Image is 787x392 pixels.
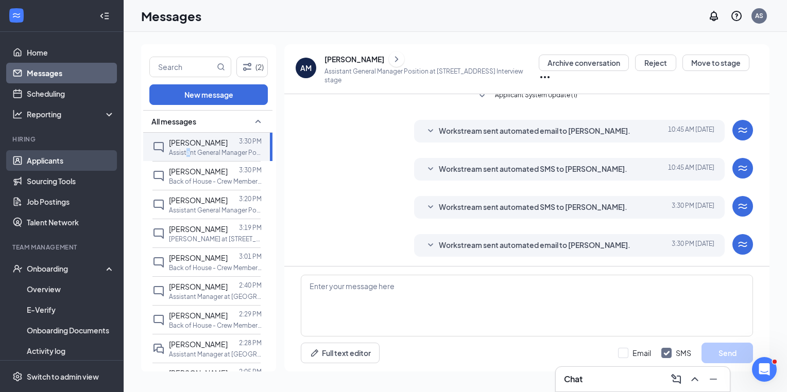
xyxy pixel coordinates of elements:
span: Workstream sent automated SMS to [PERSON_NAME]. [439,201,627,213]
button: Send [702,343,753,363]
h1: Messages [141,7,201,25]
p: 2:40 PM [239,281,262,290]
span: Workstream sent automated SMS to [PERSON_NAME]. [439,163,627,175]
p: [PERSON_NAME] at [STREET_ADDRESS], [169,235,262,243]
button: Move to stage [682,55,749,71]
svg: ChatInactive [152,227,165,240]
span: [PERSON_NAME] [169,195,228,205]
svg: Settings [12,371,23,382]
a: E-Verify [27,299,115,320]
svg: ChevronRight [391,53,402,65]
p: 2:28 PM [239,338,262,347]
input: Search [150,57,215,77]
span: [DATE] 3:30 PM [672,201,714,213]
span: [PERSON_NAME] [169,224,228,234]
a: Onboarding Documents [27,320,115,341]
a: Scheduling [27,83,115,104]
svg: DoubleChat [152,343,165,355]
p: 2:29 PM [239,310,262,318]
span: [PERSON_NAME] [169,282,228,291]
p: 3:30 PM [239,137,262,146]
button: ChevronRight [389,51,404,67]
div: Switch to admin view [27,371,99,382]
svg: SmallChevronDown [424,201,437,213]
p: Back of House - Crew Member at [GEOGRAPHIC_DATA] [169,263,262,272]
button: Archive conversation [539,55,629,71]
svg: ComposeMessage [670,373,682,385]
a: Talent Network [27,212,115,233]
svg: MagnifyingGlass [217,63,225,71]
svg: UserCheck [12,263,23,274]
svg: ChevronUp [689,373,701,385]
p: 2:05 PM [239,367,262,376]
p: Assistant General Manager Position at [STREET_ADDRESS], [169,206,262,215]
svg: ChatInactive [152,141,165,153]
span: [PERSON_NAME] [169,368,228,378]
svg: Minimize [707,373,720,385]
button: Minimize [705,371,722,387]
p: 3:19 PM [239,223,262,232]
svg: ChatInactive [152,314,165,326]
a: Activity log [27,341,115,361]
svg: ChatInactive [152,170,165,182]
p: 3:20 PM [239,194,262,203]
a: Overview [27,279,115,299]
div: AM [300,63,312,73]
a: Home [27,42,115,63]
div: Reporting [27,109,115,119]
span: [PERSON_NAME] [169,311,228,320]
svg: Notifications [708,10,720,22]
div: Team Management [12,243,113,252]
div: AS [755,11,763,20]
button: New message [149,84,268,105]
svg: SmallChevronDown [476,90,488,102]
div: Hiring [12,135,113,144]
a: Job Postings [27,191,115,212]
iframe: Intercom live chat [752,357,777,382]
button: SmallChevronDownApplicant System Update (1) [476,90,577,102]
svg: Ellipses [539,71,551,83]
div: Onboarding [27,263,106,274]
svg: ChatInactive [152,199,165,211]
a: Sourcing Tools [27,171,115,191]
p: Back of House - Crew Member at [GEOGRAPHIC_DATA] [169,321,262,330]
span: [DATE] 10:45 AM [668,125,714,137]
span: Applicant System Update (1) [495,90,577,102]
svg: SmallChevronUp [252,115,264,128]
svg: ChatInactive [152,285,165,297]
svg: SmallChevronDown [424,163,437,175]
svg: DoubleChat [152,371,165,384]
span: [PERSON_NAME] [169,138,228,147]
p: Assistant General Manager Position at [STREET_ADDRESS], [169,148,262,157]
button: ChevronUp [687,371,703,387]
button: Filter (2) [236,57,268,77]
svg: ChatInactive [152,256,165,269]
svg: QuestionInfo [730,10,743,22]
svg: SmallChevronDown [424,125,437,137]
button: Reject [635,55,676,71]
svg: Filter [241,61,253,73]
svg: WorkstreamLogo [11,10,22,21]
button: Full text editorPen [301,343,380,363]
p: Assistant Manager at [GEOGRAPHIC_DATA] [169,350,262,359]
button: ComposeMessage [668,371,685,387]
p: Back of House - Crew Member at [GEOGRAPHIC_DATA] [169,177,262,186]
svg: WorkstreamLogo [737,162,749,174]
p: Assistant General Manager Position at [STREET_ADDRESS] Interview stage [324,67,539,84]
svg: Collapse [99,11,110,21]
p: Assistant Manager at [GEOGRAPHIC_DATA] [169,292,262,301]
span: [DATE] 10:45 AM [668,163,714,175]
span: [PERSON_NAME] [169,340,228,349]
h3: Chat [564,373,583,385]
span: [PERSON_NAME] [169,253,228,262]
svg: WorkstreamLogo [737,124,749,136]
a: Applicants [27,150,115,171]
svg: WorkstreamLogo [737,200,749,212]
svg: WorkstreamLogo [737,238,749,251]
div: [PERSON_NAME] [324,54,384,64]
svg: SmallChevronDown [424,239,437,252]
span: All messages [151,116,196,127]
a: Messages [27,63,115,83]
span: [DATE] 3:30 PM [672,239,714,252]
p: 3:30 PM [239,166,262,174]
